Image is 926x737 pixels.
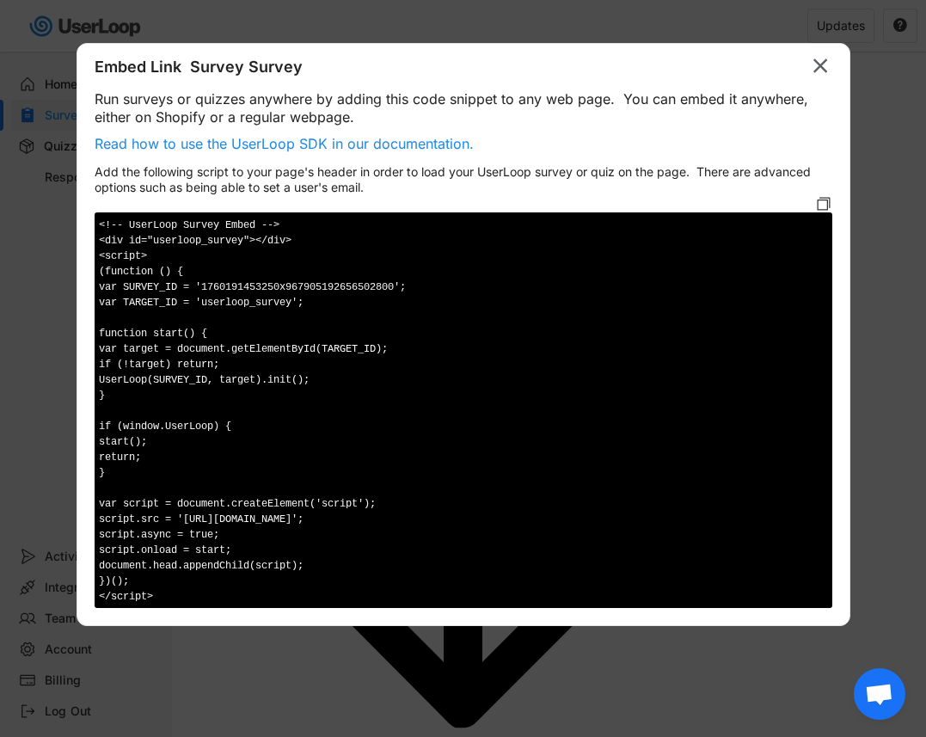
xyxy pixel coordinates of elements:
[95,90,832,126] div: Run surveys or quizzes anywhere by adding this code snippet to any web page. You can embed it any...
[95,135,474,156] div: Read how to use the UserLoop SDK in our documentation.
[95,212,832,608] div: <!-- UserLoop Survey Embed --> <div id="userloop_survey"></div> <script> (function () { var SURVE...
[95,164,832,195] div: Add the following script to your page's header in order to load your UserLoop survey or quiz on t...
[95,57,303,77] div: Embed Link Survey Survey
[813,53,828,78] text: 
[808,52,832,80] button: 
[854,668,905,720] div: チャットを開く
